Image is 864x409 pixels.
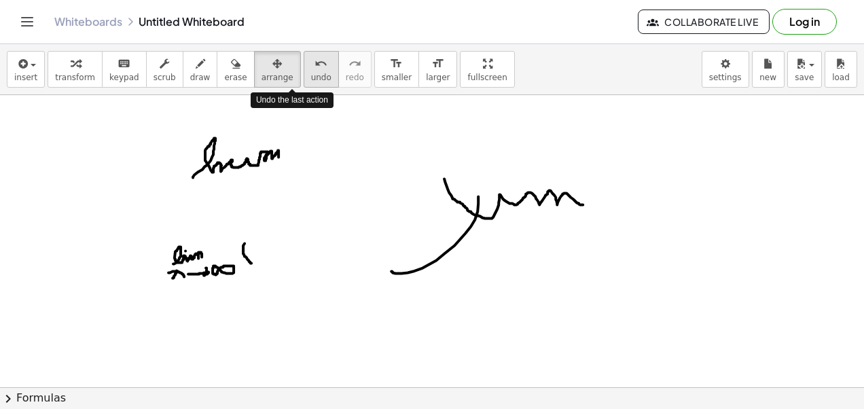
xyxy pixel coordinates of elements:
span: redo [346,73,364,82]
span: insert [14,73,37,82]
span: Collaborate Live [649,16,758,28]
button: scrub [146,51,183,88]
button: Log in [772,9,837,35]
button: fullscreen [460,51,514,88]
button: draw [183,51,218,88]
button: arrange [254,51,301,88]
span: arrange [262,73,293,82]
i: undo [314,56,327,72]
span: fullscreen [467,73,507,82]
i: format_size [390,56,403,72]
button: Collaborate Live [638,10,770,34]
i: format_size [431,56,444,72]
button: Toggle navigation [16,11,38,33]
button: transform [48,51,103,88]
button: save [787,51,822,88]
button: keyboardkeypad [102,51,147,88]
button: format_sizelarger [418,51,457,88]
a: Whiteboards [54,15,122,29]
button: settings [702,51,749,88]
button: undoundo [304,51,339,88]
span: erase [224,73,247,82]
span: smaller [382,73,412,82]
span: transform [55,73,95,82]
button: new [752,51,785,88]
span: save [795,73,814,82]
span: undo [311,73,331,82]
button: format_sizesmaller [374,51,419,88]
button: erase [217,51,254,88]
span: new [759,73,776,82]
div: Undo the last action [251,92,334,108]
span: scrub [154,73,176,82]
button: load [825,51,857,88]
span: draw [190,73,211,82]
button: redoredo [338,51,372,88]
button: insert [7,51,45,88]
span: larger [426,73,450,82]
i: redo [348,56,361,72]
span: keypad [109,73,139,82]
span: load [832,73,850,82]
i: keyboard [118,56,130,72]
span: settings [709,73,742,82]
